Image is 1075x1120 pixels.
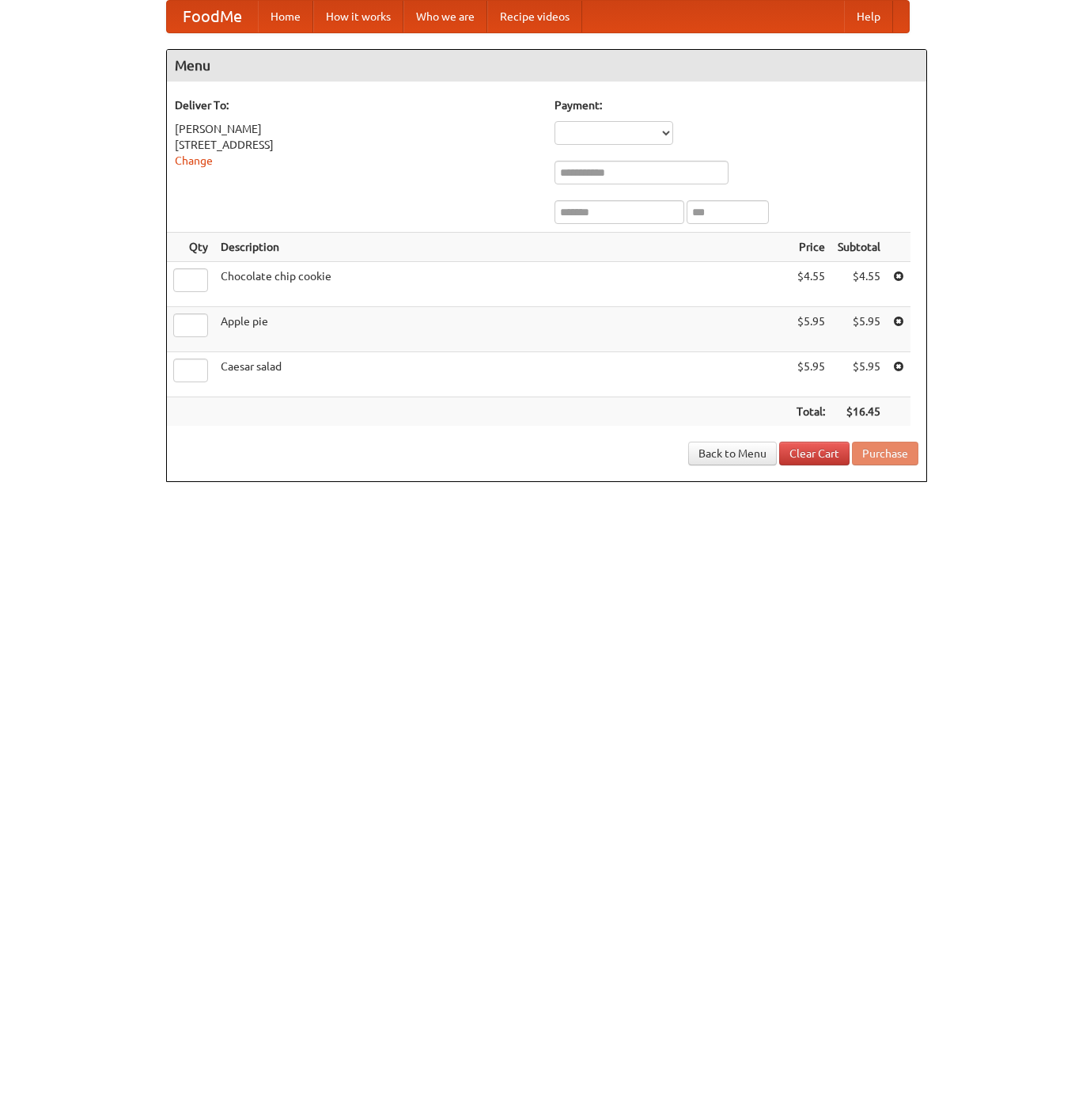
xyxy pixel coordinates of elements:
[790,262,831,307] td: $4.55
[487,1,582,32] a: Recipe videos
[175,137,539,153] div: [STREET_ADDRESS]
[214,233,790,262] th: Description
[313,1,403,32] a: How it works
[167,233,214,262] th: Qty
[175,121,539,137] div: [PERSON_NAME]
[790,397,831,427] th: Total:
[403,1,487,32] a: Who we are
[779,442,850,465] a: Clear Cart
[167,1,258,32] a: FoodMe
[214,262,790,307] td: Chocolate chip cookie
[555,97,918,113] h5: Payment:
[844,1,893,32] a: Help
[790,233,831,262] th: Price
[167,50,926,82] h4: Menu
[852,442,918,465] button: Purchase
[790,307,831,352] td: $5.95
[831,262,887,307] td: $4.55
[831,352,887,397] td: $5.95
[831,397,887,427] th: $16.45
[688,442,777,465] a: Back to Menu
[214,307,790,352] td: Apple pie
[831,233,887,262] th: Subtotal
[831,307,887,352] td: $5.95
[790,352,831,397] td: $5.95
[175,97,539,113] h5: Deliver To:
[258,1,313,32] a: Home
[175,154,213,167] a: Change
[214,352,790,397] td: Caesar salad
